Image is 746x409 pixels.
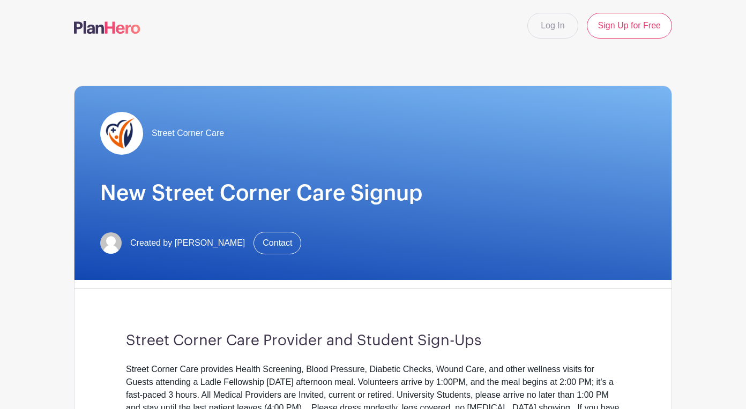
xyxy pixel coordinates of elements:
img: default-ce2991bfa6775e67f084385cd625a349d9dcbb7a52a09fb2fda1e96e2d18dcdb.png [100,232,122,254]
h3: Street Corner Care Provider and Student Sign-Ups [126,332,620,350]
a: Log In [527,13,578,39]
img: logo-507f7623f17ff9eddc593b1ce0a138ce2505c220e1c5a4e2b4648c50719b7d32.svg [74,21,140,34]
h1: New Street Corner Care Signup [100,180,646,206]
span: Created by [PERSON_NAME] [130,237,245,249]
img: SCC%20PlanHero.png [100,112,143,155]
a: Contact [253,232,301,254]
span: Street Corner Care [152,127,224,140]
a: Sign Up for Free [587,13,672,39]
